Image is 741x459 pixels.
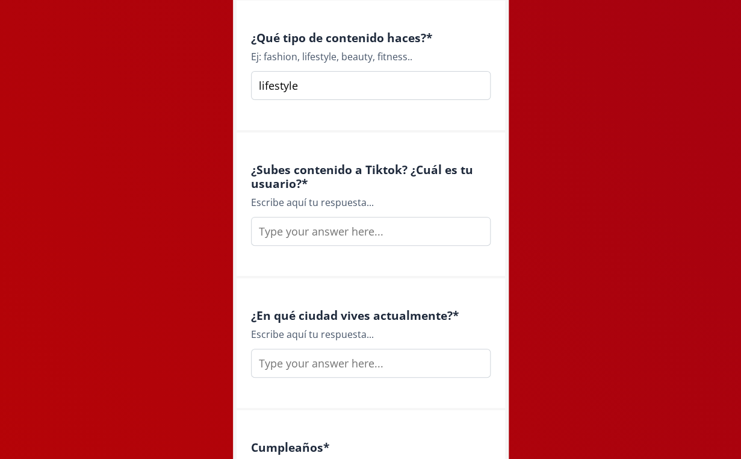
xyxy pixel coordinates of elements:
input: Type your answer here... [251,349,491,378]
h4: Cumpleaños * [251,440,491,454]
div: Escribe aquí tu respuesta... [251,195,491,210]
h4: ¿En qué ciudad vives actualmente? * [251,308,491,322]
input: Type your answer here... [251,71,491,100]
h4: ¿Qué tipo de contenido haces? * [251,31,491,45]
div: Escribe aquí tu respuesta... [251,327,491,342]
h4: ¿Subes contenido a Tiktok? ¿Cuál es tu usuario? * [251,163,491,190]
input: Type your answer here... [251,217,491,246]
div: Ej: fashion, lifestyle, beauty, fitness.. [251,49,491,64]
